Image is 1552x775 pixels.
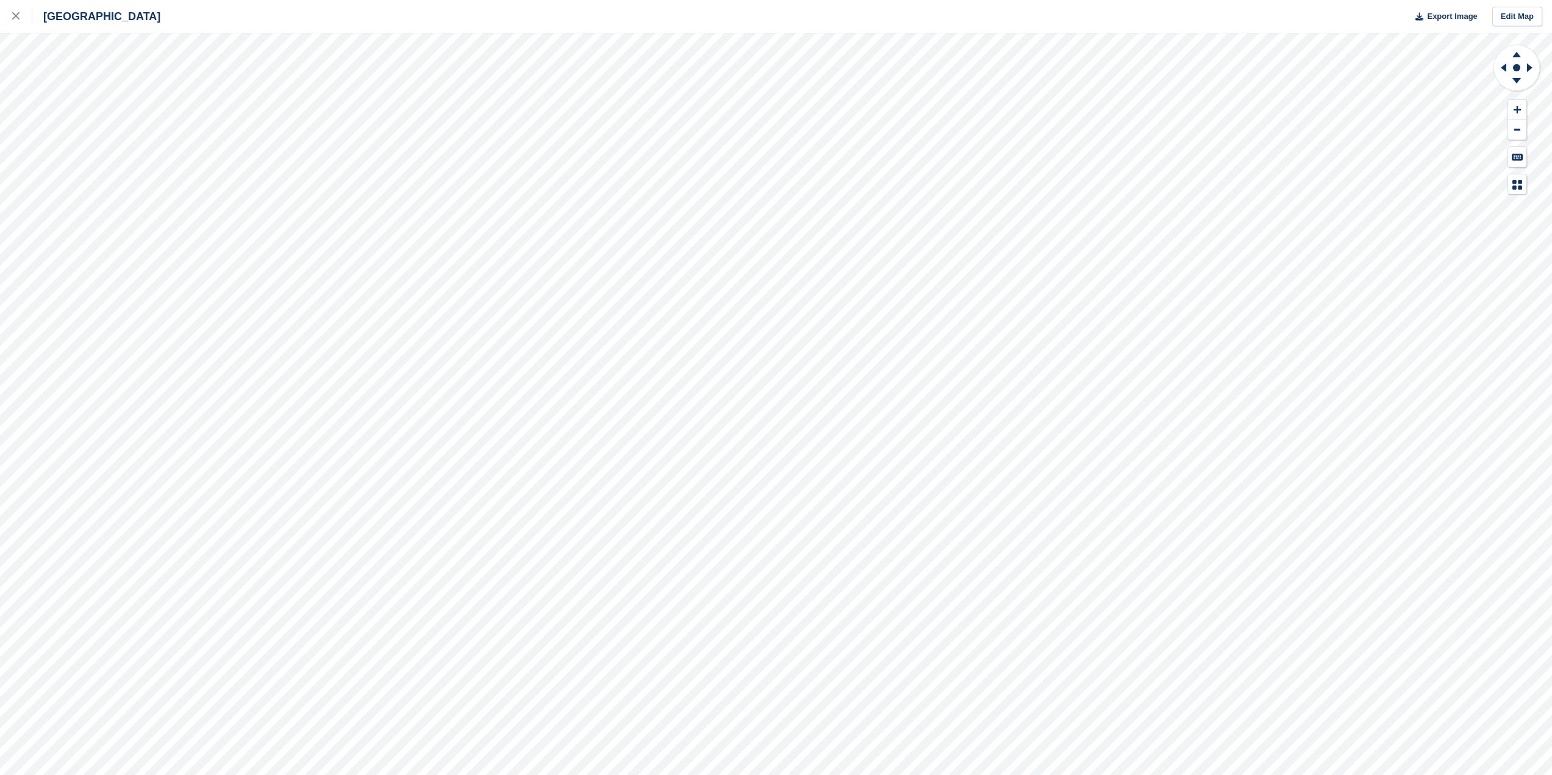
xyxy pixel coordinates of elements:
[1508,174,1526,195] button: Map Legend
[1508,147,1526,167] button: Keyboard Shortcuts
[1492,7,1542,27] a: Edit Map
[1508,100,1526,120] button: Zoom In
[1408,7,1478,27] button: Export Image
[1427,10,1477,23] span: Export Image
[32,9,160,24] div: [GEOGRAPHIC_DATA]
[1508,120,1526,140] button: Zoom Out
